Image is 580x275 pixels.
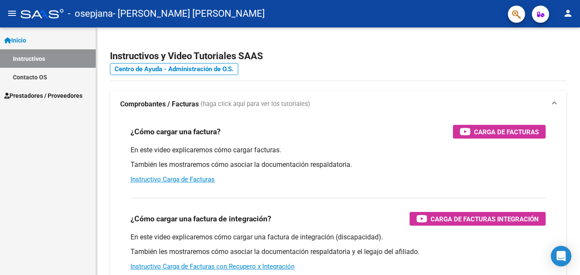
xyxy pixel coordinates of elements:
[4,36,26,45] span: Inicio
[200,100,310,109] span: (haga click aquí para ver los tutoriales)
[110,48,566,64] h2: Instructivos y Video Tutoriales SAAS
[131,145,546,155] p: En este video explicaremos cómo cargar facturas.
[410,212,546,226] button: Carga de Facturas Integración
[7,8,17,18] mat-icon: menu
[110,63,238,75] a: Centro de Ayuda - Administración de O.S.
[110,91,566,118] mat-expansion-panel-header: Comprobantes / Facturas (haga click aquí para ver los tutoriales)
[4,91,82,100] span: Prestadores / Proveedores
[431,214,539,224] span: Carga de Facturas Integración
[131,233,546,242] p: En este video explicaremos cómo cargar una factura de integración (discapacidad).
[453,125,546,139] button: Carga de Facturas
[131,160,546,169] p: También les mostraremos cómo asociar la documentación respaldatoria.
[131,263,295,270] a: Instructivo Carga de Facturas con Recupero x Integración
[551,246,571,266] div: Open Intercom Messenger
[474,127,539,137] span: Carga de Facturas
[120,100,199,109] strong: Comprobantes / Facturas
[131,175,215,183] a: Instructivo Carga de Facturas
[113,4,265,23] span: - [PERSON_NAME] [PERSON_NAME]
[68,4,113,23] span: - osepjana
[131,126,221,138] h3: ¿Cómo cargar una factura?
[131,247,546,257] p: También les mostraremos cómo asociar la documentación respaldatoria y el legajo del afiliado.
[131,213,271,225] h3: ¿Cómo cargar una factura de integración?
[563,8,573,18] mat-icon: person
